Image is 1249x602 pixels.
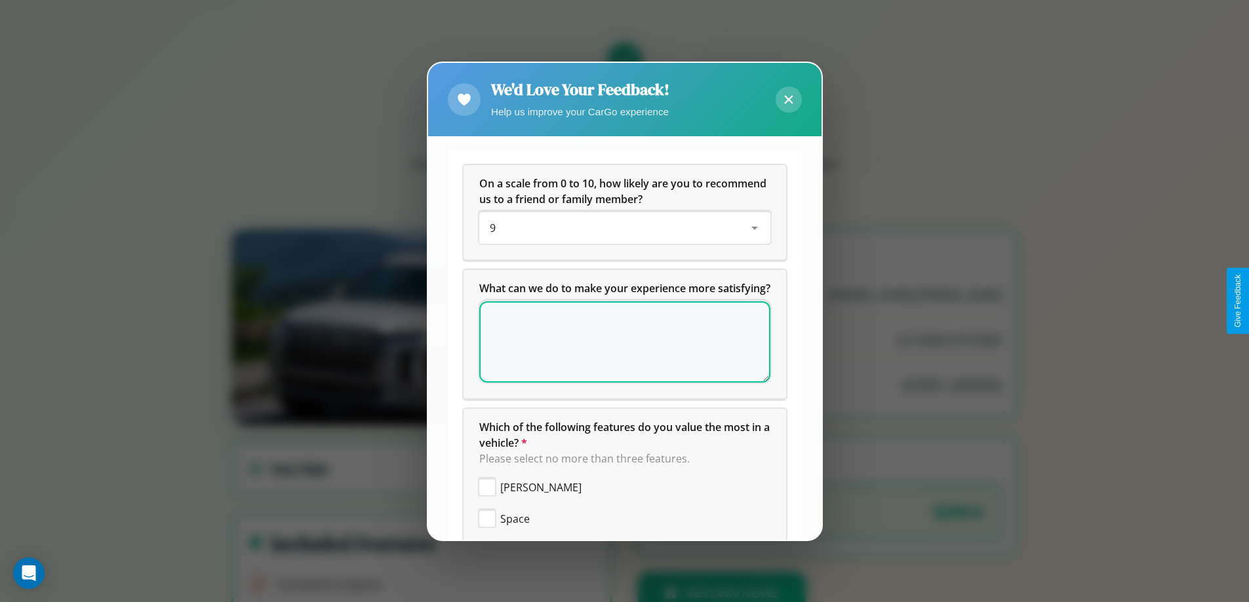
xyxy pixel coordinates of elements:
span: Please select no more than three features. [479,451,690,466]
span: [PERSON_NAME] [500,480,582,495]
span: On a scale from 0 to 10, how likely are you to recommend us to a friend or family member? [479,176,769,206]
span: Which of the following features do you value the most in a vehicle? [479,420,772,450]
div: Open Intercom Messenger [13,557,45,589]
p: Help us improve your CarGo experience [491,103,669,121]
span: 9 [490,221,496,235]
h5: On a scale from 0 to 10, how likely are you to recommend us to a friend or family member? [479,176,770,207]
div: On a scale from 0 to 10, how likely are you to recommend us to a friend or family member? [464,165,786,259]
div: Give Feedback [1233,274,1242,328]
span: What can we do to make your experience more satisfying? [479,281,770,295]
div: On a scale from 0 to 10, how likely are you to recommend us to a friend or family member? [479,212,770,244]
h2: We'd Love Your Feedback! [491,79,669,100]
span: Space [500,511,530,527]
